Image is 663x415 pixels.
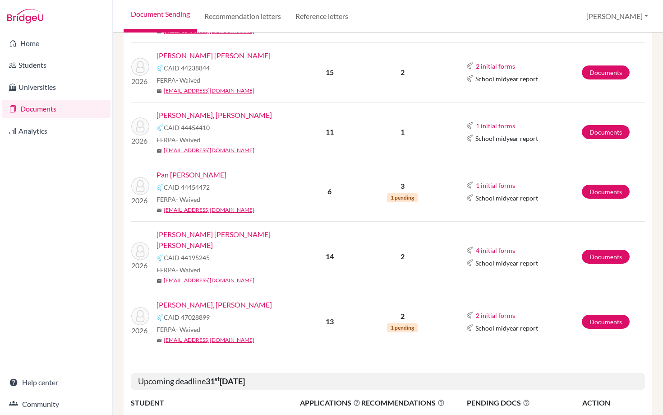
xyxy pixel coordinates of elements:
span: FERPA [157,325,200,334]
p: 2026 [131,135,149,146]
img: Common App logo [466,75,474,82]
img: Common App logo [466,122,474,129]
a: [PERSON_NAME], [PERSON_NAME] [157,299,272,310]
a: Home [2,34,110,52]
img: Bridge-U [7,9,43,23]
a: Analytics [2,122,110,140]
span: FERPA [157,75,200,85]
button: [PERSON_NAME] [582,8,652,25]
a: Documents [582,185,630,199]
a: Documents [582,65,630,79]
img: Common App logo [466,259,474,266]
span: mail [157,208,162,213]
button: 2 initial forms [475,310,516,321]
a: [EMAIL_ADDRESS][DOMAIN_NAME] [164,146,254,154]
img: Common App logo [157,254,164,261]
span: 1 pending [387,193,418,202]
b: 6 [327,187,331,196]
p: 2026 [131,76,149,87]
span: APPLICATIONS [300,397,360,408]
img: Ortiz Stoessel, Sebastian Jose [131,117,149,135]
img: Common App logo [157,314,164,321]
a: Pan [PERSON_NAME] [157,169,226,180]
span: CAID 44195245 [164,253,210,262]
span: - Waived [176,76,200,84]
h5: Upcoming deadline [131,373,645,390]
span: - Waived [176,196,200,203]
sup: st [215,375,220,382]
img: Common App logo [466,62,474,70]
img: Vargas Odio, Marcelo Jose [131,307,149,325]
p: 2 [361,311,444,322]
button: 1 initial forms [475,180,516,191]
img: Common App logo [466,135,474,142]
img: Common App logo [157,65,164,72]
button: 4 initial forms [475,245,516,256]
span: CAID 47028899 [164,312,210,322]
button: 2 initial forms [475,61,516,71]
img: Matus Porras, Alejandro [131,58,149,76]
p: 3 [361,181,444,191]
span: CAID 44454410 [164,123,210,132]
th: ACTION [582,397,645,409]
span: mail [157,148,162,154]
a: Universities [2,78,110,96]
span: mail [157,29,162,34]
p: 2026 [131,260,149,271]
a: Students [2,56,110,74]
p: 1 [361,126,444,137]
b: 11 [326,127,334,136]
b: 14 [326,252,334,261]
span: FERPA [157,195,200,204]
a: Documents [582,315,630,329]
span: School midyear report [475,193,538,203]
button: 1 initial forms [475,121,516,131]
span: School midyear report [475,323,538,333]
span: CAID 44238844 [164,63,210,73]
a: [EMAIL_ADDRESS][DOMAIN_NAME] [164,336,254,344]
p: 2026 [131,195,149,206]
a: [EMAIL_ADDRESS][DOMAIN_NAME] [164,206,254,214]
img: Pereira Lopez, Sofia Maria Jose [131,242,149,260]
b: 31 [DATE] [206,376,245,386]
img: Common App logo [466,324,474,331]
span: mail [157,278,162,284]
span: RECOMMENDATIONS [361,397,445,408]
a: Help center [2,373,110,392]
span: PENDING DOCS [467,397,581,408]
span: FERPA [157,135,200,145]
a: Documents [582,125,630,139]
span: School midyear report [475,134,538,143]
a: [EMAIL_ADDRESS][DOMAIN_NAME] [164,87,254,95]
img: Pan Mora, Jerry Rafael [131,177,149,195]
p: 2 [361,251,444,262]
span: School midyear report [475,74,538,84]
a: [PERSON_NAME] [PERSON_NAME] [PERSON_NAME] [157,229,305,251]
img: Common App logo [466,247,474,254]
span: School midyear report [475,258,538,268]
img: Common App logo [157,124,164,131]
span: 1 pending [387,323,418,332]
span: CAID 44454472 [164,182,210,192]
b: 15 [326,68,334,76]
th: STUDENT [131,397,299,409]
p: 2 [361,67,444,78]
span: - Waived [176,136,200,144]
a: [PERSON_NAME], [PERSON_NAME] [157,110,272,121]
a: Community [2,395,110,413]
img: Common App logo [466,182,474,189]
a: Documents [582,250,630,264]
b: 13 [326,317,334,326]
p: 2026 [131,325,149,336]
span: mail [157,338,162,343]
a: [EMAIL_ADDRESS][DOMAIN_NAME] [164,276,254,284]
span: - Waived [176,326,200,333]
img: Common App logo [466,312,474,319]
a: Documents [2,100,110,118]
img: Common App logo [157,184,164,191]
span: - Waived [176,266,200,274]
img: Common App logo [466,194,474,201]
a: [PERSON_NAME] [PERSON_NAME] [157,50,271,61]
span: mail [157,89,162,94]
span: FERPA [157,265,200,275]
